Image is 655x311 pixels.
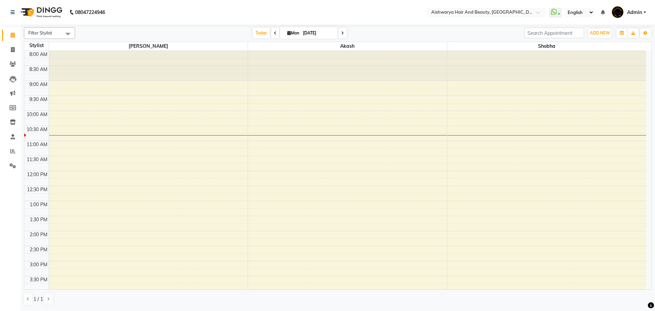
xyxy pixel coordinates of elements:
span: 1 / 1 [33,296,43,303]
button: ADD NEW [588,28,612,38]
input: Search Appointment [524,28,584,38]
div: 3:30 PM [28,276,49,283]
div: 1:00 PM [28,201,49,208]
div: 9:30 AM [28,96,49,103]
span: Filter Stylist [28,30,52,36]
div: 11:30 AM [25,156,49,163]
b: 08047224946 [75,3,105,22]
input: 2025-09-01 [301,28,335,38]
span: Today [253,28,270,38]
div: 2:00 PM [28,231,49,238]
div: 11:00 AM [25,141,49,148]
div: 1:30 PM [28,216,49,223]
span: Mon [286,30,301,36]
div: 3:00 PM [28,261,49,268]
img: logo [17,3,64,22]
div: 12:00 PM [26,171,49,178]
div: Stylist [24,42,49,49]
span: Akash [248,42,447,51]
span: [PERSON_NAME] [49,42,248,51]
span: Shobha [447,42,646,51]
img: Admin [612,6,624,18]
span: Admin [627,9,642,16]
div: 10:00 AM [25,111,49,118]
div: 2:30 PM [28,246,49,253]
span: ADD NEW [590,30,610,36]
div: 9:00 AM [28,81,49,88]
div: 8:00 AM [28,51,49,58]
div: 12:30 PM [26,186,49,193]
div: 8:30 AM [28,66,49,73]
div: 10:30 AM [25,126,49,133]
